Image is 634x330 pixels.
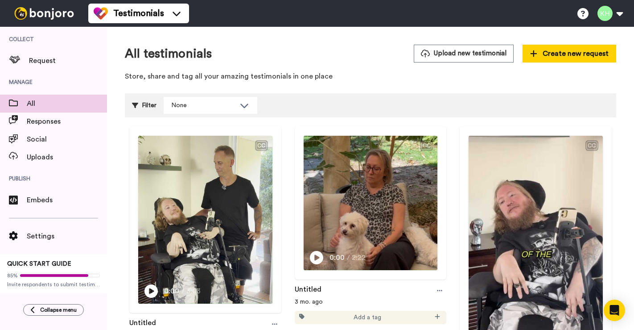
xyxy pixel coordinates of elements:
span: 0:00 [164,286,180,297]
h1: All testimonials [125,47,212,61]
div: CC [586,141,597,150]
img: bj-logo-header-white.svg [11,7,78,20]
div: None [171,101,235,110]
span: Social [27,134,107,145]
div: CC [421,141,432,150]
button: Create new request [523,45,616,63]
span: Settings [27,231,107,242]
span: Embeds [27,195,107,205]
span: Create new request [530,48,609,59]
span: Collapse menu [40,306,77,313]
div: 3 mo. ago [295,297,447,306]
span: 0:00 [329,252,345,263]
img: Video Thumbnail [138,136,272,304]
span: Invite respondents to submit testimonials [7,281,100,288]
p: Store, share and tag all your amazing testimonials in one place [125,71,616,82]
div: Open Intercom Messenger [604,300,625,321]
span: 85% [7,272,18,279]
span: Testimonials [113,7,164,20]
span: Request [29,55,107,66]
span: / [347,252,350,263]
button: Collapse menu [23,304,84,316]
button: Upload new testimonial [414,45,514,62]
span: Add a tag [354,313,381,322]
span: All [27,98,107,109]
span: Uploads [27,152,107,163]
span: QUICK START GUIDE [7,261,71,267]
a: Untitled [295,284,321,297]
div: CC [256,141,267,150]
img: Video Thumbnail [304,136,438,270]
span: / [181,286,185,297]
span: 2:22 [352,252,367,263]
span: 3:03 [186,286,202,297]
span: Responses [27,116,107,127]
img: tm-color.svg [94,6,108,21]
div: Filter [132,97,156,114]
